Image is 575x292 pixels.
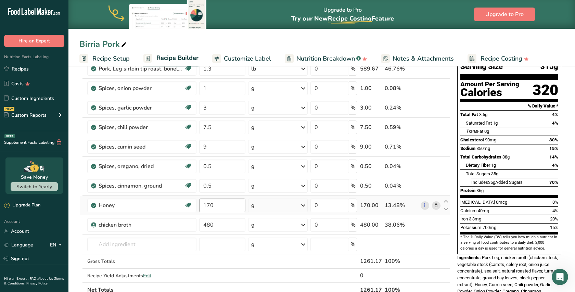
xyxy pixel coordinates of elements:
a: i [421,201,429,210]
span: 15% [550,225,558,230]
span: 35g [491,171,498,176]
div: 0 [360,271,382,280]
div: 7.50 [360,123,382,131]
span: Cholesterol [460,137,484,142]
a: Recipe Builder [143,50,199,67]
div: NEW [4,107,14,111]
div: 1261.17 [360,257,382,265]
span: 0mcg [496,200,507,205]
a: Notes & Attachments [381,51,454,66]
span: Edit [143,272,151,279]
span: Potassium [460,225,482,230]
span: 14% [549,154,558,160]
div: Save Money [21,174,48,181]
div: lb [251,65,256,73]
div: g [251,201,255,210]
div: 13.48% [385,201,418,210]
span: Notes & Attachments [393,54,454,63]
div: g [251,182,255,190]
span: 40mg [478,208,489,213]
div: Spices, chili powder [99,123,184,131]
span: 4% [552,120,558,126]
div: g [251,123,255,131]
span: 36g [476,188,484,193]
span: 700mg [483,225,496,230]
div: chicken broth [99,221,184,229]
a: FAQ . [30,276,38,281]
div: 46.76% [385,65,418,73]
span: 1g [493,120,498,126]
span: 3.5g [479,112,487,117]
div: Amount Per Serving [460,81,519,88]
span: 3.3mg [469,216,481,221]
span: Calcium [460,208,477,213]
span: Serving Size [460,63,503,71]
div: 480.00 [360,221,382,229]
a: Privacy Policy [26,281,48,286]
span: Total Carbohydrates [460,154,501,160]
div: BETA [4,134,15,138]
span: Recipe Setup [92,54,130,63]
div: 100% [385,257,418,265]
button: Hire an Expert [4,35,64,47]
a: Hire an Expert . [4,276,28,281]
span: Customize Label [224,54,271,63]
span: Sodium [460,146,475,151]
span: 0% [552,200,558,205]
span: 70% [549,180,558,185]
span: Iron [460,216,468,221]
a: About Us . [38,276,54,281]
span: 4% [552,163,558,168]
span: Recipe Costing [481,54,522,63]
div: 0.59% [385,123,418,131]
div: Custom Reports [4,112,47,119]
span: [MEDICAL_DATA] [460,200,495,205]
div: Spices, cumin seed [99,143,184,151]
span: 1g [491,163,496,168]
div: 0.71% [385,143,418,151]
span: 4% [552,112,558,117]
div: 320 [533,81,558,99]
span: Nutrition Breakdown [296,54,355,63]
div: Birria Pork [79,38,128,50]
span: Fat [466,129,483,134]
div: 170.00 [360,201,382,210]
span: Dietary Fiber [466,163,490,168]
span: Total Sugars [466,171,490,176]
span: Saturated Fat [466,120,492,126]
span: 15% [549,146,558,151]
a: Terms & Conditions . [4,276,64,286]
div: 9.00 [360,143,382,151]
div: Spices, oregano, dried [99,162,184,170]
span: 38g [502,154,510,160]
div: g [251,84,255,92]
section: * The % Daily Value (DV) tells you how much a nutrient in a serving of food contributes to a dail... [460,234,558,251]
span: Includes Added Sugars [471,180,523,185]
span: Recipe Builder [156,53,199,63]
div: Spices, cinnamon, ground [99,182,184,190]
div: 3.00 [360,104,382,112]
div: Gross Totals [87,258,196,265]
i: Trans [466,129,477,134]
span: 35g [488,180,495,185]
span: Ingredients: [457,255,481,260]
div: Honey [99,201,184,210]
button: Upgrade to Pro [474,8,535,21]
div: 0.04% [385,162,418,170]
div: g [251,143,255,151]
span: Recipe Costing [328,14,372,23]
div: EN [50,241,64,249]
div: Spices, onion powder [99,84,184,92]
section: % Daily Value * [460,102,558,110]
div: Calories [460,88,519,98]
span: 0g [484,129,489,134]
span: 350mg [476,146,490,151]
div: 0.08% [385,84,418,92]
div: 0.50 [360,182,382,190]
span: Protein [460,188,475,193]
span: Total Fat [460,112,478,117]
div: 0.24% [385,104,418,112]
div: 0.04% [385,182,418,190]
span: 90mg [485,137,496,142]
span: 315g [540,63,558,71]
